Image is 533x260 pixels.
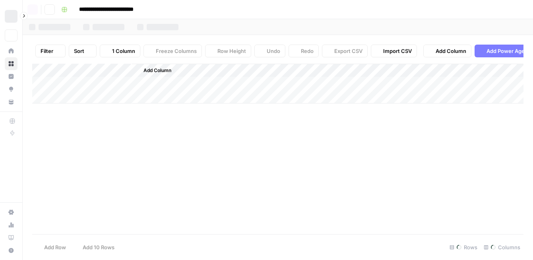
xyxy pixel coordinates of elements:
span: Sort [74,47,84,55]
button: Row Height [205,45,251,57]
span: 1 Column [112,47,135,55]
span: Add Row [44,243,66,251]
button: Undo [254,45,285,57]
span: Add Power Agent [486,47,530,55]
button: Help + Support [5,244,17,257]
span: Undo [267,47,280,55]
button: Add Column [423,45,471,57]
span: Add Column [436,47,466,55]
button: Add Column [133,65,174,76]
span: Import CSV [383,47,412,55]
a: Insights [5,70,17,83]
span: Redo [301,47,314,55]
button: Add 10 Rows [71,241,119,254]
span: Add 10 Rows [83,243,114,251]
a: Settings [5,206,17,219]
a: Your Data [5,96,17,108]
span: Freeze Columns [156,47,197,55]
button: Sort [69,45,97,57]
a: Usage [5,219,17,231]
a: Browse [5,57,17,70]
a: Learning Hub [5,231,17,244]
span: Export CSV [334,47,362,55]
span: Filter [41,47,53,55]
span: Add Column [143,67,171,74]
button: Freeze Columns [143,45,202,57]
a: Home [5,45,17,57]
button: Filter [35,45,66,57]
div: Columns [481,241,523,254]
span: Row Height [217,47,246,55]
button: Redo [289,45,319,57]
button: Import CSV [371,45,417,57]
div: Rows [446,241,481,254]
button: 1 Column [100,45,140,57]
button: Export CSV [322,45,368,57]
a: Opportunities [5,83,17,96]
button: Add Row [32,241,71,254]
